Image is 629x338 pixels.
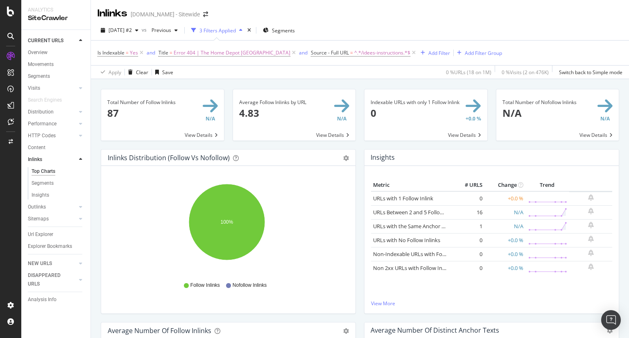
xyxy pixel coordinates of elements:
span: Segments [272,27,295,34]
div: 0 % Visits ( 2 on 476K ) [502,69,549,76]
span: = [170,49,172,56]
td: N/A [484,205,525,219]
td: 0 [452,191,484,206]
span: Follow Inlinks [190,282,220,289]
a: Search Engines [28,96,70,104]
div: Overview [28,48,48,57]
a: Visits [28,84,77,93]
span: Is Indexable [97,49,124,56]
a: URLs Between 2 and 5 Follow Inlinks [373,209,461,216]
a: Analysis Info [28,295,85,304]
a: Segments [28,72,85,81]
div: Analysis Info [28,295,57,304]
div: [DOMAIN_NAME] - Sitewide [131,10,200,18]
button: Add Filter [417,48,450,58]
div: Distribution [28,108,54,116]
a: Top Charts [32,167,85,176]
div: Visits [28,84,40,93]
div: times [246,26,253,34]
div: Add Filter Group [465,50,502,57]
div: Segments [32,179,54,188]
button: Add Filter Group [454,48,502,58]
a: Performance [28,120,77,128]
button: Save [152,66,173,79]
span: Title [158,49,168,56]
span: = [350,49,353,56]
a: Movements [28,60,85,69]
button: Switch back to Simple mode [556,66,622,79]
a: Url Explorer [28,230,85,239]
a: Segments [32,179,85,188]
div: Top Charts [32,167,55,176]
span: Nofollow Inlinks [233,282,267,289]
div: bell-plus [588,222,594,228]
button: Apply [97,66,121,79]
div: Open Intercom Messenger [601,310,621,330]
div: Analytics [28,7,84,14]
td: +0.0 % [484,247,525,261]
a: Sitemaps [28,215,77,223]
div: gear [343,155,349,161]
a: View More [371,300,612,307]
div: Url Explorer [28,230,53,239]
div: Inlinks [97,7,127,20]
a: DISAPPEARED URLS [28,271,77,288]
a: Inlinks [28,155,77,164]
a: Non-Indexable URLs with Follow Inlinks [373,250,469,258]
td: 1 [452,219,484,233]
div: Explorer Bookmarks [28,242,72,251]
div: Apply [109,69,121,76]
div: Inlinks [28,155,42,164]
th: # URLS [452,179,484,191]
span: Source - Full URL [311,49,349,56]
div: bell-plus [588,250,594,256]
span: vs [142,26,148,33]
td: 0 [452,261,484,275]
div: Clear [136,69,148,76]
a: Insights [32,191,85,200]
span: Previous [148,27,171,34]
div: Movements [28,60,54,69]
div: Performance [28,120,57,128]
div: NEW URLS [28,259,52,268]
span: 2025 Aug. 21st #2 [109,27,132,34]
span: Error 404 | The Home Depot [GEOGRAPHIC_DATA] [174,47,290,59]
text: 100% [221,219,233,225]
span: = [126,49,129,56]
th: Trend [525,179,569,191]
div: Search Engines [28,96,62,104]
div: SiteCrawler [28,14,84,23]
div: and [299,49,308,56]
div: Switch back to Simple mode [559,69,622,76]
div: bell-plus [588,208,594,214]
a: Outlinks [28,203,77,211]
th: Metric [371,179,452,191]
div: Insights [32,191,49,200]
div: arrow-right-arrow-left [203,11,208,17]
button: Previous [148,24,181,37]
td: +0.0 % [484,191,525,206]
td: +0.0 % [484,233,525,247]
th: Change [484,179,525,191]
div: 3 Filters Applied [199,27,236,34]
button: 3 Filters Applied [188,24,246,37]
a: Content [28,143,85,152]
span: ^.*/idees-instructions.*$ [354,47,410,59]
i: Options [607,328,613,333]
td: 0 [452,233,484,247]
div: Average Number of Follow Inlinks [108,327,211,335]
a: URLs with the Same Anchor Text on Inlinks [373,222,477,230]
div: bell-plus [588,194,594,201]
a: Non 2xx URLs with Follow Inlinks [373,264,453,272]
a: CURRENT URLS [28,36,77,45]
a: NEW URLS [28,259,77,268]
div: gear [343,328,349,334]
a: HTTP Codes [28,132,77,140]
span: Yes [130,47,138,59]
a: Distribution [28,108,77,116]
h4: Average Number of Distinct Anchor Texts [371,325,499,336]
div: bell-plus [588,236,594,242]
a: Overview [28,48,85,57]
div: Inlinks Distribution (Follow vs Nofollow) [108,154,230,162]
td: 0 [452,247,484,261]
